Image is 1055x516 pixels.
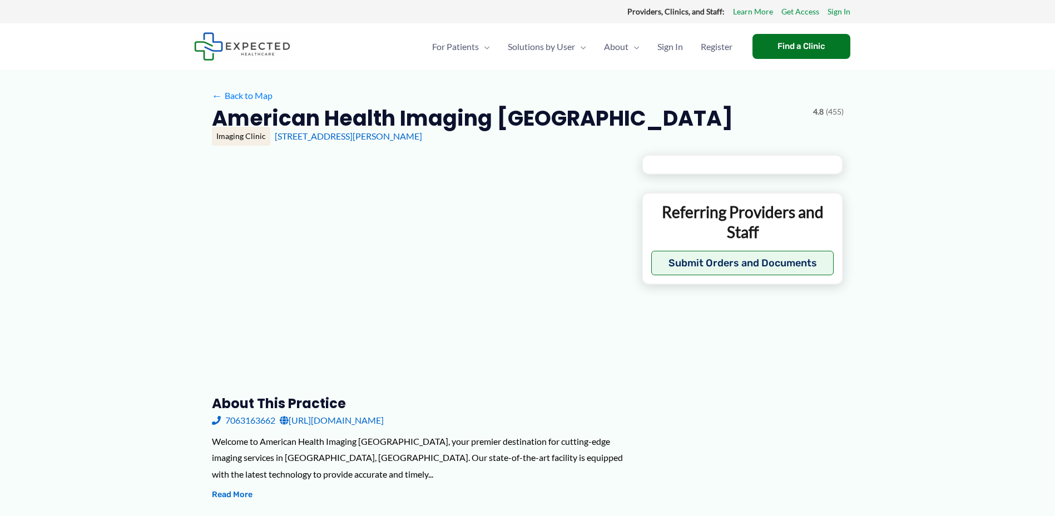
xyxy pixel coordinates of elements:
[194,32,290,61] img: Expected Healthcare Logo - side, dark font, small
[423,27,499,66] a: For PatientsMenu Toggle
[692,27,741,66] a: Register
[499,27,595,66] a: Solutions by UserMenu Toggle
[604,27,628,66] span: About
[648,27,692,66] a: Sign In
[657,27,683,66] span: Sign In
[813,105,824,119] span: 4.8
[701,27,732,66] span: Register
[212,127,270,146] div: Imaging Clinic
[212,395,624,412] h3: About this practice
[280,412,384,429] a: [URL][DOMAIN_NAME]
[781,4,819,19] a: Get Access
[752,34,850,59] a: Find a Clinic
[275,131,422,141] a: [STREET_ADDRESS][PERSON_NAME]
[575,27,586,66] span: Menu Toggle
[595,27,648,66] a: AboutMenu Toggle
[212,488,252,502] button: Read More
[508,27,575,66] span: Solutions by User
[423,27,741,66] nav: Primary Site Navigation
[627,7,725,16] strong: Providers, Clinics, and Staff:
[212,412,275,429] a: 7063163662
[212,105,733,132] h2: American Health Imaging [GEOGRAPHIC_DATA]
[733,4,773,19] a: Learn More
[212,90,222,101] span: ←
[479,27,490,66] span: Menu Toggle
[828,4,850,19] a: Sign In
[651,251,834,275] button: Submit Orders and Documents
[628,27,640,66] span: Menu Toggle
[651,202,834,242] p: Referring Providers and Staff
[826,105,844,119] span: (455)
[432,27,479,66] span: For Patients
[212,87,273,104] a: ←Back to Map
[212,433,624,483] div: Welcome to American Health Imaging [GEOGRAPHIC_DATA], your premier destination for cutting-edge i...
